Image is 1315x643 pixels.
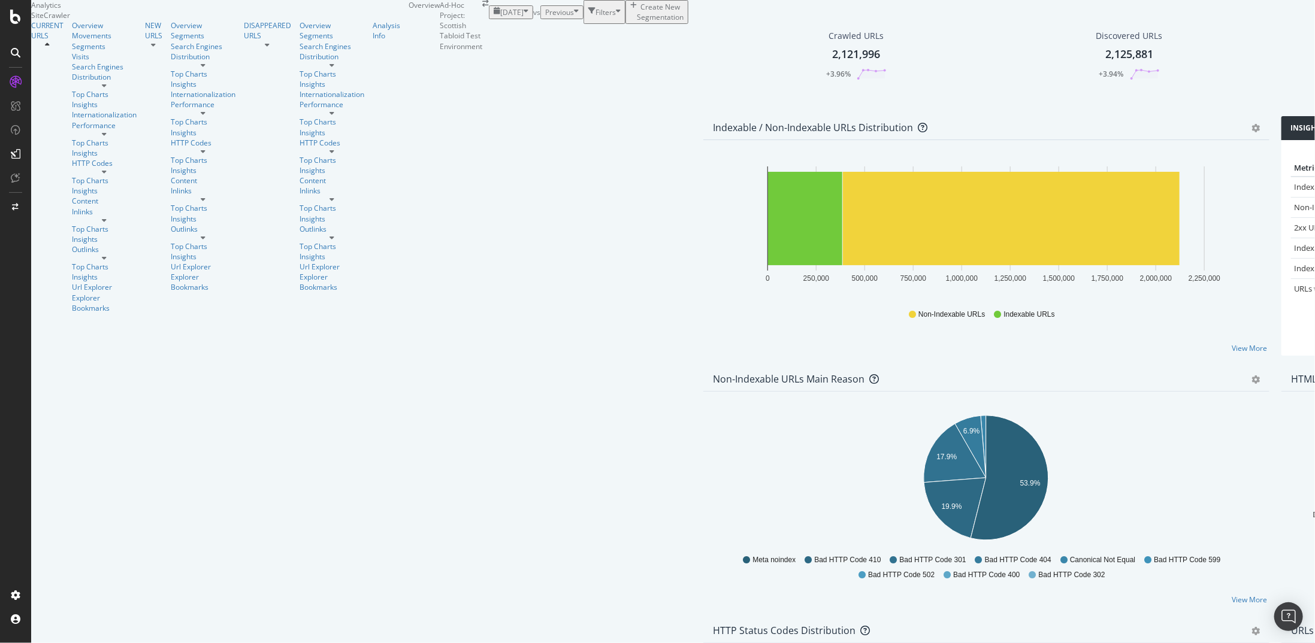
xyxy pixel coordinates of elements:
a: Explorer Bookmarks [72,293,137,313]
div: Top Charts [171,117,235,127]
div: Outlinks [72,244,137,254]
div: Top Charts [171,155,235,165]
div: 2,125,881 [1105,47,1153,62]
a: Search Engines [171,41,222,51]
span: Bad HTTP Code 410 [814,555,881,565]
a: Top Charts [300,155,364,165]
a: Search Engines [72,62,123,72]
a: Insights [300,251,364,262]
a: Insights [300,214,364,224]
text: 1,500,000 [1043,274,1075,283]
a: Top Charts [171,241,235,251]
div: A chart. [713,159,1259,298]
a: DISAPPEARED URLS [244,20,291,41]
a: Outlinks [300,224,364,234]
a: NEW URLS [145,20,162,41]
span: 2025 Sep. 4th [500,7,524,17]
a: Url Explorer [300,262,364,272]
a: Explorer Bookmarks [300,272,364,292]
div: Analysis Info [373,20,400,41]
span: Create New Segmentation [637,2,684,22]
a: Top Charts [72,138,137,148]
a: Inlinks [171,186,235,196]
a: HTTP Codes [171,138,235,148]
a: Overview [72,20,137,31]
text: 2,250,000 [1189,274,1221,283]
div: CURRENT URLS [31,20,64,41]
div: Insights [72,99,137,110]
a: Internationalization [72,110,137,120]
a: Top Charts [300,203,364,213]
a: Content [300,175,364,186]
a: Distribution [72,72,137,82]
text: 19.9% [942,502,962,511]
div: Top Charts [72,224,137,234]
a: Top Charts [72,262,137,272]
div: Segments [171,31,204,41]
div: Distribution [171,51,235,62]
div: Insights [72,272,137,282]
span: Bad HTTP Code 599 [1154,555,1220,565]
span: Bad HTTP Code 502 [868,570,935,580]
div: Non-Indexable URLs Main Reason [713,373,864,385]
a: Explorer Bookmarks [171,272,235,292]
div: Open Intercom Messenger [1274,602,1303,631]
div: gear [1251,124,1260,132]
a: Performance [300,99,364,110]
a: HTTP Codes [72,158,137,168]
a: Url Explorer [72,282,137,292]
a: Top Charts [300,117,364,127]
span: Meta noindex [752,555,796,565]
span: Bad HTTP Code 302 [1039,570,1105,580]
div: Insights [171,251,235,262]
a: Insights [72,148,137,158]
div: Top Charts [72,175,137,186]
a: Segments [72,41,105,51]
div: gear [1251,627,1260,635]
a: Content [72,196,137,206]
a: Visits [72,51,89,62]
a: Performance [72,120,137,131]
a: Insights [171,214,235,224]
div: Inlinks [300,186,364,196]
a: Overview [171,20,235,31]
span: Bad HTTP Code 400 [953,570,1020,580]
div: Insights [72,234,137,244]
a: Top Charts [171,203,235,213]
text: 53.9% [1020,479,1041,487]
span: Bad HTTP Code 404 [985,555,1051,565]
text: 17.9% [936,453,957,461]
a: Insights [171,79,235,89]
a: Internationalization [300,89,364,99]
a: Insights [300,128,364,138]
div: Segments [300,31,333,41]
span: Bad HTTP Code 301 [900,555,966,565]
a: Top Charts [300,69,364,79]
a: Top Charts [300,241,364,251]
div: Indexable / Non-Indexable URLs Distribution [713,122,913,134]
text: 250,000 [803,274,830,283]
a: View More [1232,595,1267,605]
div: Insights [300,79,364,89]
